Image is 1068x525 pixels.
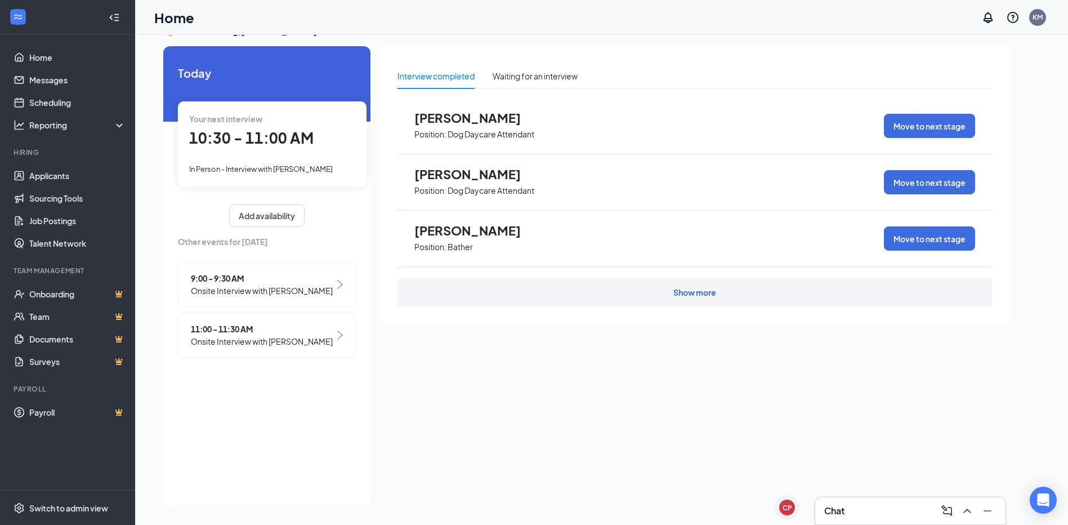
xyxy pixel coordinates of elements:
span: 11:00 - 11:30 AM [191,323,333,335]
span: Today [178,64,356,82]
div: Show more [673,287,716,298]
svg: Analysis [14,119,25,131]
a: TeamCrown [29,305,126,328]
span: Other events for [DATE] [178,235,356,248]
a: DocumentsCrown [29,328,126,350]
div: Payroll [14,384,123,394]
p: Dog Daycare Attendant [448,129,534,140]
svg: Minimize [981,504,994,518]
button: Add availability [229,204,305,227]
button: Minimize [978,502,996,520]
div: Open Intercom Messenger [1030,487,1057,514]
span: Your next interview [189,114,262,124]
a: OnboardingCrown [29,283,126,305]
span: 9:00 - 9:30 AM [191,272,333,284]
svg: QuestionInfo [1006,11,1020,24]
a: Job Postings [29,210,126,232]
div: Hiring [14,148,123,157]
p: Bather [448,242,473,252]
button: ChevronUp [958,502,976,520]
div: Switch to admin view [29,502,108,514]
p: Dog Daycare Attendant [448,185,534,196]
span: Onsite Interview with [PERSON_NAME] [191,284,333,297]
button: Move to next stage [884,114,975,138]
button: Move to next stage [884,226,975,251]
div: Interview completed [397,70,475,82]
a: Messages [29,69,126,91]
h1: Home [154,8,194,27]
svg: WorkstreamLogo [12,11,24,23]
a: Talent Network [29,232,126,255]
a: Scheduling [29,91,126,114]
a: Applicants [29,164,126,187]
a: PayrollCrown [29,401,126,424]
svg: ComposeMessage [940,504,954,518]
div: Reporting [29,119,126,131]
button: ComposeMessage [938,502,956,520]
div: Waiting for an interview [493,70,578,82]
a: Sourcing Tools [29,187,126,210]
h3: Chat [824,505,844,517]
p: Position: [414,129,446,140]
span: [PERSON_NAME] [414,110,538,125]
a: Home [29,46,126,69]
div: KM [1033,12,1043,22]
p: Position: [414,185,446,196]
button: Move to next stage [884,170,975,194]
span: Onsite Interview with [PERSON_NAME] [191,335,333,348]
p: Position: [414,242,446,252]
svg: Notifications [981,11,995,24]
span: In Person - Interview with [PERSON_NAME] [189,164,333,173]
span: [PERSON_NAME] [414,167,538,181]
a: SurveysCrown [29,350,126,373]
span: [PERSON_NAME] [414,223,538,238]
svg: ChevronUp [960,504,974,518]
svg: Collapse [109,12,120,23]
div: Team Management [14,266,123,275]
span: 10:30 - 11:00 AM [189,128,314,147]
svg: Settings [14,502,25,514]
div: CP [783,503,792,513]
